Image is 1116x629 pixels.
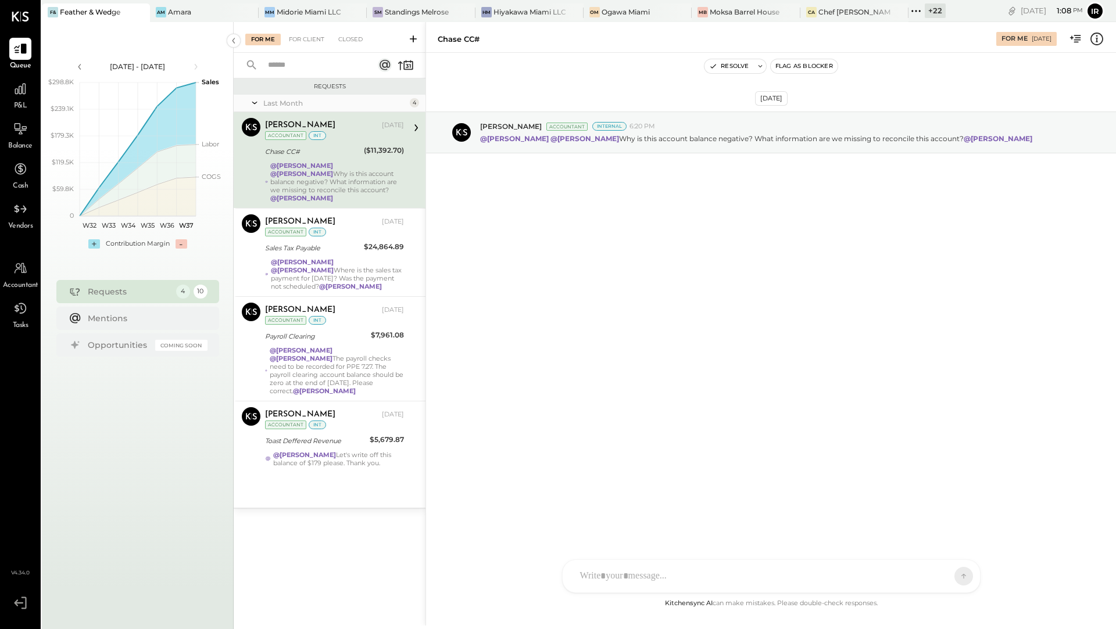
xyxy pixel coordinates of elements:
[1086,2,1104,20] button: Ir
[270,346,404,395] div: The payroll checks need to be recorded for PPE 7.27. The payroll clearing account balance should ...
[265,304,335,316] div: [PERSON_NAME]
[410,98,419,107] div: 4
[194,285,208,299] div: 10
[178,221,193,229] text: W37
[382,121,404,130] div: [DATE]
[106,239,170,249] div: Contribution Margin
[176,239,187,249] div: -
[270,170,333,178] strong: @[PERSON_NAME]
[140,221,154,229] text: W35
[52,185,74,193] text: $59.8K
[1,158,40,192] a: Cash
[202,172,221,181] text: COGS
[202,140,219,148] text: Labor
[271,258,334,266] strong: @[PERSON_NAME]
[370,434,404,445] div: $5,679.87
[481,7,492,17] div: HM
[332,34,369,45] div: Closed
[14,101,27,112] span: P&L
[8,141,33,152] span: Balance
[155,340,208,351] div: Coming Soon
[51,105,74,113] text: $239.1K
[168,7,191,17] div: Amara
[1021,5,1083,16] div: [DATE]
[102,221,116,229] text: W33
[364,241,404,253] div: $24,864.89
[52,158,74,166] text: $119.5K
[480,134,1034,143] p: Why is this account balance negative? What information are we missing to reconcile this account?
[202,78,219,86] text: Sales
[88,339,149,351] div: Opportunities
[271,258,404,290] div: Where is the sales tax payment for [DATE]? Was the payment not scheduled?
[697,7,708,17] div: MB
[265,435,366,447] div: Toast Deffered Revenue
[1,78,40,112] a: P&L
[546,123,588,131] div: Accountant
[964,134,1032,143] strong: @[PERSON_NAME]
[1006,5,1018,17] div: copy link
[309,420,326,429] div: int
[263,98,407,108] div: Last Month
[704,59,753,73] button: Resolve
[1,38,40,71] a: Queue
[88,62,187,71] div: [DATE] - [DATE]
[373,7,383,17] div: SM
[8,221,33,232] span: Vendors
[159,221,174,229] text: W36
[1001,34,1028,44] div: For Me
[265,316,306,325] div: Accountant
[480,121,542,131] span: [PERSON_NAME]
[382,217,404,227] div: [DATE]
[589,7,600,17] div: OM
[277,7,341,17] div: Midorie Miami LLC
[309,316,326,325] div: int
[309,228,326,236] div: int
[371,329,404,341] div: $7,961.08
[818,7,891,17] div: Chef [PERSON_NAME]'s Vineyard Restaurant
[270,161,404,202] div: Why is this account balance negative? What information are we missing to reconcile this account?
[88,239,100,249] div: +
[1,198,40,232] a: Vendors
[925,3,946,18] div: + 22
[385,7,449,17] div: Standings Melrose
[319,282,382,290] strong: @[PERSON_NAME]
[239,82,420,91] div: Requests
[70,211,74,220] text: 0
[771,59,838,73] button: Flag as Blocker
[293,387,356,395] strong: @[PERSON_NAME]
[265,420,306,429] div: Accountant
[265,131,306,140] div: Accountant
[283,34,330,45] div: For Client
[88,312,202,324] div: Mentions
[13,181,28,192] span: Cash
[493,7,566,17] div: Hiyakawa Miami LLC
[120,221,135,229] text: W34
[550,134,619,143] strong: @[PERSON_NAME]
[1032,35,1051,43] div: [DATE]
[271,266,334,274] strong: @[PERSON_NAME]
[264,7,275,17] div: MM
[13,321,28,331] span: Tasks
[755,91,788,106] div: [DATE]
[1,297,40,331] a: Tasks
[1,118,40,152] a: Balance
[480,134,549,143] strong: @[PERSON_NAME]
[309,131,326,140] div: int
[270,346,332,354] strong: @[PERSON_NAME]
[382,410,404,419] div: [DATE]
[265,216,335,228] div: [PERSON_NAME]
[265,242,360,254] div: Sales Tax Payable
[270,354,332,362] strong: @[PERSON_NAME]
[270,161,333,170] strong: @[PERSON_NAME]
[156,7,166,17] div: Am
[592,122,627,131] div: Internal
[265,330,367,342] div: Payroll Clearing
[88,286,170,297] div: Requests
[176,285,190,299] div: 4
[629,122,655,131] span: 6:20 PM
[245,34,281,45] div: For Me
[265,146,360,157] div: Chase CC#
[270,194,333,202] strong: @[PERSON_NAME]
[1,257,40,291] a: Accountant
[48,78,74,86] text: $298.8K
